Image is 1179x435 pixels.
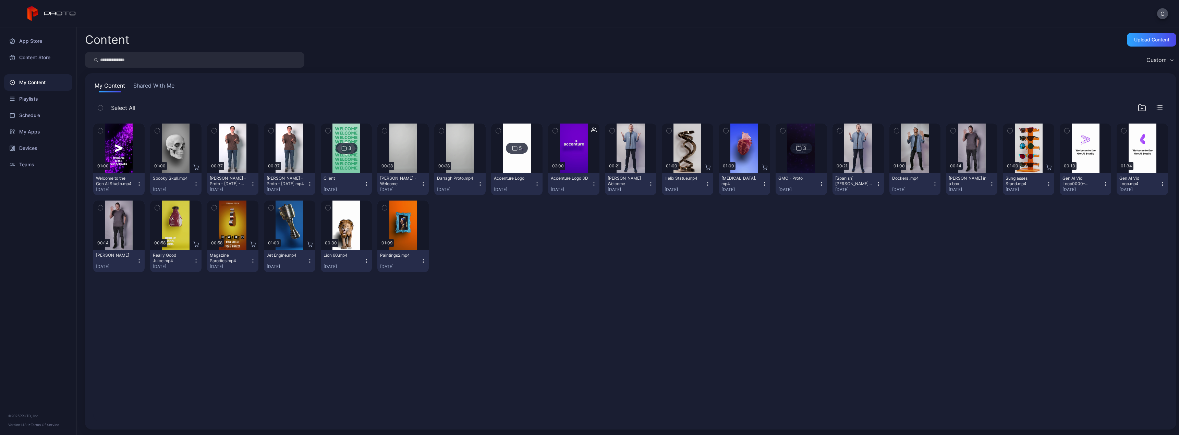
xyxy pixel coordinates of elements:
[348,145,351,151] div: 3
[1117,173,1168,195] button: Gen AI Vid Loop.mp4[DATE]
[1143,52,1176,68] button: Custom
[210,187,250,192] div: [DATE]
[835,187,876,192] div: [DATE]
[207,173,258,195] button: [PERSON_NAME] - Proto - [DATE] - V2.mp4[DATE]
[608,176,645,187] div: Darragh Welcome
[4,107,72,124] a: Schedule
[778,187,819,192] div: [DATE]
[267,176,304,187] div: Tom Foster - Proto - 1 May 2025.mp4
[551,176,588,181] div: Accenture Logo 3D
[324,253,361,258] div: Lion 60.mp4
[835,176,873,187] div: [Spanish] Darragh Welcome
[4,124,72,140] a: My Apps
[4,49,72,66] a: Content Store
[832,173,884,195] button: [Spanish] [PERSON_NAME] Welcome[DATE]
[778,176,816,181] div: GMC - Proto
[1062,187,1103,192] div: [DATE]
[1006,176,1043,187] div: Sunglasses Stand.mp4
[892,187,933,192] div: [DATE]
[380,187,421,192] div: [DATE]
[1060,173,1111,195] button: Gen AI Vid Loop0000-0400.mp4[DATE]
[721,176,759,187] div: Human Heart.mp4
[1134,37,1169,42] div: Upload Content
[153,253,191,264] div: Really Good Juice.mp4
[153,187,193,192] div: [DATE]
[267,253,304,258] div: Jet Engine.mp4
[380,253,418,258] div: Paintings2.mp4
[8,423,31,427] span: Version 1.13.1 •
[96,253,134,258] div: Chris Desmond
[721,187,762,192] div: [DATE]
[380,176,418,187] div: Darragh Quinn - Welcome
[1003,173,1054,195] button: Sunglasses Stand.mp4[DATE]
[4,33,72,49] a: App Store
[321,173,372,195] button: Client[DATE]
[437,187,477,192] div: [DATE]
[324,264,364,269] div: [DATE]
[605,173,656,195] button: [PERSON_NAME] Welcome[DATE]
[548,173,599,195] button: Accenture Logo 3D[DATE]
[1127,33,1176,47] button: Upload Content
[96,187,136,192] div: [DATE]
[434,173,486,195] button: Darragh Proto.mp4[DATE]
[377,250,429,272] button: Paintings2.mp4[DATE]
[210,264,250,269] div: [DATE]
[719,173,770,195] button: [MEDICAL_DATA].mp4[DATE]
[150,173,202,195] button: Spooky Skull.mp4[DATE]
[111,104,135,112] span: Select All
[551,187,591,192] div: [DATE]
[31,423,59,427] a: Terms Of Service
[494,176,532,181] div: Accenture Logo
[150,250,202,272] button: Really Good Juice.mp4[DATE]
[803,145,806,151] div: 3
[1006,187,1046,192] div: [DATE]
[377,173,429,195] button: [PERSON_NAME] - Welcome[DATE]
[264,250,315,272] button: Jet Engine.mp4[DATE]
[8,413,68,419] div: © 2025 PROTO, Inc.
[132,81,176,92] button: Shared With Me
[946,173,997,195] button: [PERSON_NAME] in a box[DATE]
[324,176,361,181] div: Client
[949,176,986,187] div: Chris in a box
[267,264,307,269] div: [DATE]
[662,173,713,195] button: Helix Statue.mp4[DATE]
[1157,8,1168,19] button: C
[321,250,372,272] button: Lion 60.mp4[DATE]
[665,176,702,181] div: Helix Statue.mp4
[324,187,364,192] div: [DATE]
[776,173,827,195] button: GMC - Proto[DATE]
[267,187,307,192] div: [DATE]
[491,173,543,195] button: Accenture Logo[DATE]
[1119,187,1160,192] div: [DATE]
[4,156,72,173] a: Teams
[93,173,145,195] button: Welcome to the Gen AI Studio.mp4[DATE]
[889,173,941,195] button: Dockers .mp4[DATE]
[519,145,522,151] div: 5
[608,187,648,192] div: [DATE]
[93,81,126,92] button: My Content
[153,264,193,269] div: [DATE]
[437,176,475,181] div: Darragh Proto.mp4
[1146,56,1167,63] div: Custom
[207,250,258,272] button: Magazine Parodies.mp4[DATE]
[93,250,145,272] button: [PERSON_NAME][DATE]
[380,264,421,269] div: [DATE]
[4,74,72,91] a: My Content
[96,264,136,269] div: [DATE]
[264,173,315,195] button: [PERSON_NAME] - Proto - [DATE].mp4[DATE]
[665,187,705,192] div: [DATE]
[1119,176,1157,187] div: Gen AI Vid Loop.mp4
[949,187,989,192] div: [DATE]
[153,176,191,181] div: Spooky Skull.mp4
[494,187,534,192] div: [DATE]
[4,91,72,107] a: Playlists
[4,140,72,156] a: Devices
